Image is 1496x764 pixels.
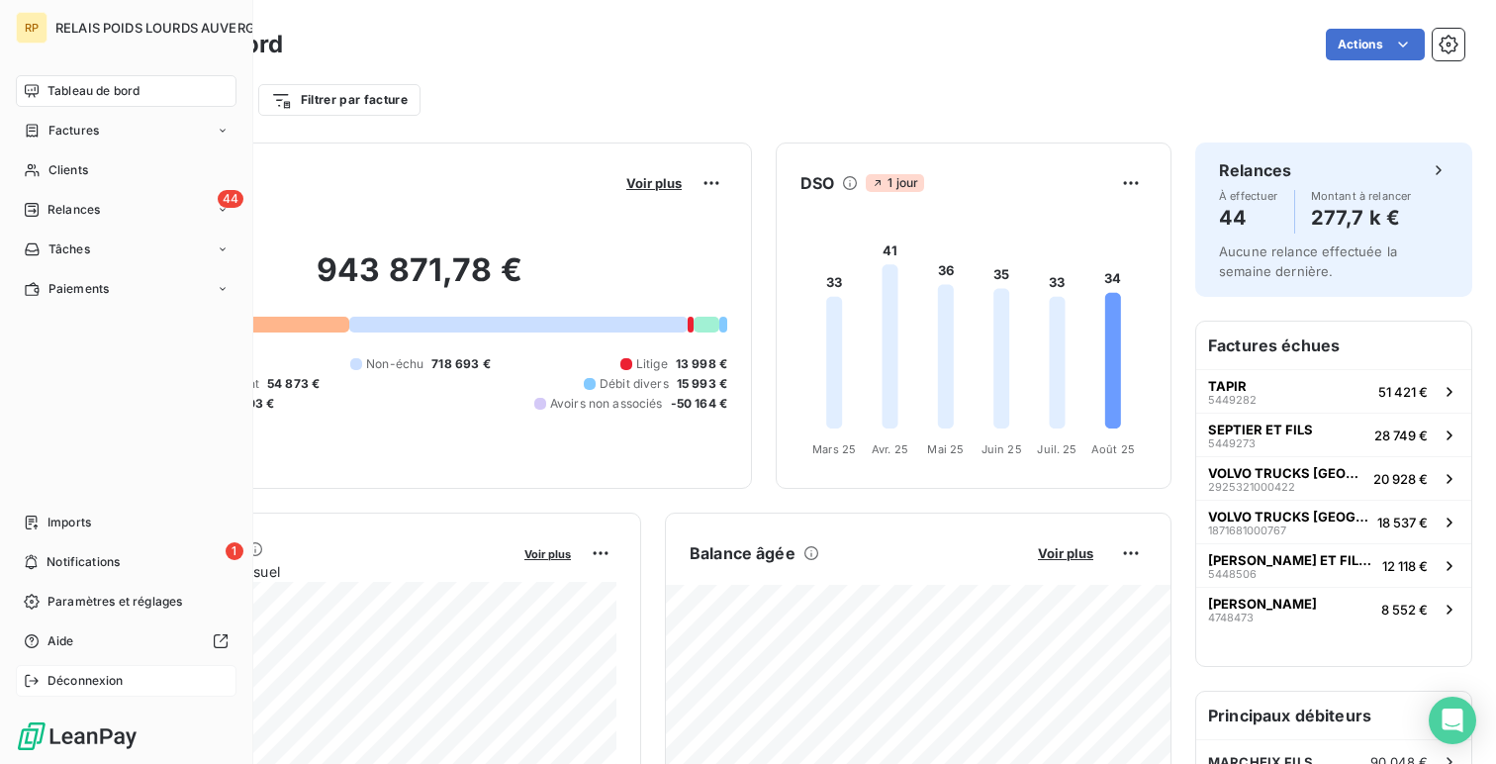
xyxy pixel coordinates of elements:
[1208,378,1247,394] span: TAPIR
[16,234,236,265] a: Tâches
[1374,428,1428,443] span: 28 749 €
[1208,596,1317,612] span: [PERSON_NAME]
[47,632,74,650] span: Aide
[218,190,243,208] span: 44
[1208,568,1257,580] span: 5448506
[258,84,421,116] button: Filtrer par facture
[1196,413,1471,456] button: SEPTIER ET FILS544927328 749 €
[16,625,236,657] a: Aide
[1208,525,1286,536] span: 1871681000767
[47,82,140,100] span: Tableau de bord
[16,586,236,618] a: Paramètres et réglages
[47,201,100,219] span: Relances
[267,375,320,393] span: 54 873 €
[1378,384,1428,400] span: 51 421 €
[812,442,856,456] tspan: Mars 25
[1219,158,1291,182] h6: Relances
[48,122,99,140] span: Factures
[1208,552,1374,568] span: [PERSON_NAME] ET FILS [PERSON_NAME]
[872,442,908,456] tspan: Avr. 25
[16,154,236,186] a: Clients
[431,355,490,373] span: 718 693 €
[1311,190,1412,202] span: Montant à relancer
[1091,442,1135,456] tspan: Août 25
[1196,369,1471,413] button: TAPIR544928251 421 €
[1219,202,1278,234] h4: 44
[366,355,423,373] span: Non-échu
[16,720,139,752] img: Logo LeanPay
[620,174,688,192] button: Voir plus
[636,355,668,373] span: Litige
[1373,471,1428,487] span: 20 928 €
[47,553,120,571] span: Notifications
[47,593,182,611] span: Paramètres et réglages
[16,115,236,146] a: Factures
[48,161,88,179] span: Clients
[226,542,243,560] span: 1
[1382,558,1428,574] span: 12 118 €
[677,375,727,393] span: 15 993 €
[16,194,236,226] a: 44Relances
[1429,697,1476,744] div: Open Intercom Messenger
[524,547,571,561] span: Voir plus
[1196,587,1471,630] button: [PERSON_NAME]47484738 552 €
[866,174,924,192] span: 1 jour
[1311,202,1412,234] h4: 277,7 k €
[1377,515,1428,530] span: 18 537 €
[48,280,109,298] span: Paiements
[1038,545,1093,561] span: Voir plus
[1208,481,1295,493] span: 2925321000422
[1208,465,1365,481] span: VOLVO TRUCKS [GEOGRAPHIC_DATA]-VTF
[690,541,795,565] h6: Balance âgée
[16,507,236,538] a: Imports
[47,514,91,531] span: Imports
[1381,602,1428,618] span: 8 552 €
[1196,692,1471,739] h6: Principaux débiteurs
[16,75,236,107] a: Tableau de bord
[47,672,124,690] span: Déconnexion
[1196,500,1471,543] button: VOLVO TRUCKS [GEOGRAPHIC_DATA]-VTF187168100076718 537 €
[1219,190,1278,202] span: À effectuer
[671,395,727,413] span: -50 164 €
[1208,394,1257,406] span: 5449282
[112,250,727,310] h2: 943 871,78 €
[1037,442,1076,456] tspan: Juil. 25
[1208,612,1254,623] span: 4748473
[1219,243,1397,279] span: Aucune relance effectuée la semaine dernière.
[1196,543,1471,587] button: [PERSON_NAME] ET FILS [PERSON_NAME]544850612 118 €
[1208,437,1256,449] span: 5449273
[1208,422,1313,437] span: SEPTIER ET FILS
[16,12,47,44] div: RP
[927,442,964,456] tspan: Mai 25
[982,442,1022,456] tspan: Juin 25
[626,175,682,191] span: Voir plus
[1196,322,1471,369] h6: Factures échues
[112,561,511,582] span: Chiffre d'affaires mensuel
[1326,29,1425,60] button: Actions
[676,355,727,373] span: 13 998 €
[48,240,90,258] span: Tâches
[55,20,273,36] span: RELAIS POIDS LOURDS AUVERGNE
[550,395,663,413] span: Avoirs non associés
[1032,544,1099,562] button: Voir plus
[518,544,577,562] button: Voir plus
[16,273,236,305] a: Paiements
[1208,509,1369,525] span: VOLVO TRUCKS [GEOGRAPHIC_DATA]-VTF
[800,171,834,195] h6: DSO
[600,375,669,393] span: Débit divers
[1196,456,1471,500] button: VOLVO TRUCKS [GEOGRAPHIC_DATA]-VTF292532100042220 928 €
